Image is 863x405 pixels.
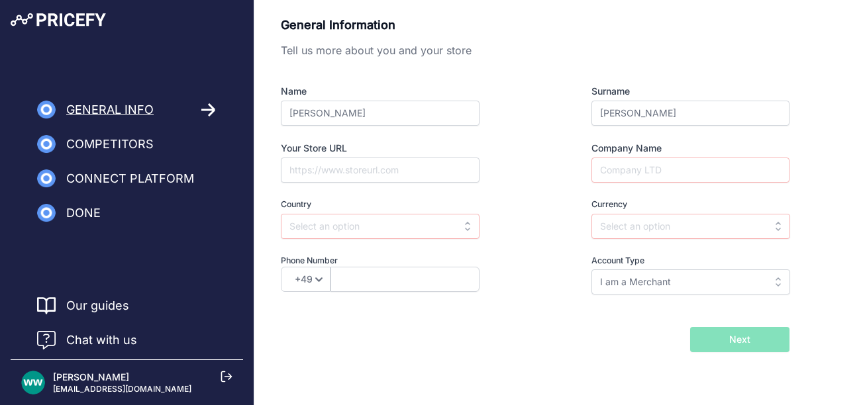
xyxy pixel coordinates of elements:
[591,255,789,267] label: Account Type
[690,327,789,352] button: Next
[591,214,790,239] input: Select an option
[281,199,527,211] label: Country
[53,384,191,394] p: [EMAIL_ADDRESS][DOMAIN_NAME]
[66,101,154,119] span: General Info
[281,42,789,58] p: Tell us more about you and your store
[591,157,789,183] input: Company LTD
[37,331,137,349] a: Chat with us
[66,204,101,222] span: Done
[66,169,194,188] span: Connect Platform
[66,331,137,349] span: Chat with us
[281,85,527,98] label: Name
[591,269,790,294] input: Select an option
[281,142,527,155] label: Your Store URL
[281,157,480,183] input: https://www.storeurl.com
[591,142,789,155] label: Company Name
[729,333,750,346] span: Next
[11,13,106,26] img: Pricefy Logo
[53,371,191,384] p: [PERSON_NAME]
[281,16,789,34] p: General Information
[66,135,154,154] span: Competitors
[591,199,789,211] label: Currency
[281,214,480,239] input: Select an option
[591,85,789,98] label: Surname
[281,255,527,267] label: Phone Number
[66,296,129,315] a: Our guides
